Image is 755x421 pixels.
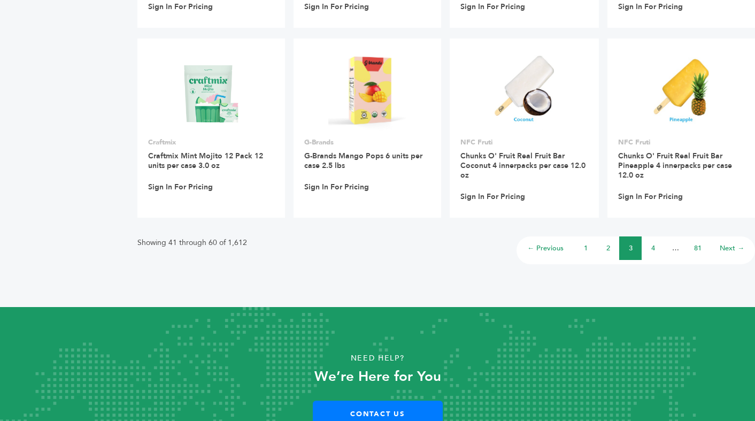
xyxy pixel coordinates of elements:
a: ← Previous [527,243,564,253]
img: G-Brands Mango Pops 6 units per case 2.5 lbs [328,53,406,131]
p: Craftmix [148,137,274,147]
img: Chunks O' Fruit Real Fruit Bar Coconut 4 innerpacks per case 12.0 oz [494,53,554,131]
p: NFC Fruti [618,137,744,147]
p: NFC Fruti [460,137,589,147]
strong: We’re Here for You [314,367,441,386]
li: … [664,236,687,260]
img: Chunks O' Fruit Real Fruit Bar Pineapple 4 innerpacks per case 12.0 oz [653,53,710,131]
a: Sign In For Pricing [460,192,525,202]
a: Sign In For Pricing [618,192,683,202]
a: Sign In For Pricing [148,2,213,12]
a: Craftmix Mint Mojito 12 Pack 12 units per case 3.0 oz [148,151,263,171]
p: G-Brands [304,137,430,147]
a: 81 [694,243,702,253]
a: Chunks O' Fruit Real Fruit Bar Coconut 4 innerpacks per case 12.0 oz [460,151,585,180]
a: Sign In For Pricing [148,182,213,192]
a: Sign In For Pricing [618,2,683,12]
a: 1 [584,243,588,253]
a: 3 [629,243,633,253]
a: 2 [606,243,610,253]
a: 4 [651,243,655,253]
a: Sign In For Pricing [304,2,369,12]
p: Need Help? [38,350,718,366]
a: Next → [720,243,744,253]
a: Sign In For Pricing [304,182,369,192]
a: G-Brands Mango Pops 6 units per case 2.5 lbs [304,151,422,171]
p: Showing 41 through 60 of 1,612 [137,236,247,249]
a: Sign In For Pricing [460,2,525,12]
img: Craftmix Mint Mojito 12 Pack 12 units per case 3.0 oz [173,53,250,131]
a: Chunks O' Fruit Real Fruit Bar Pineapple 4 innerpacks per case 12.0 oz [618,151,732,180]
